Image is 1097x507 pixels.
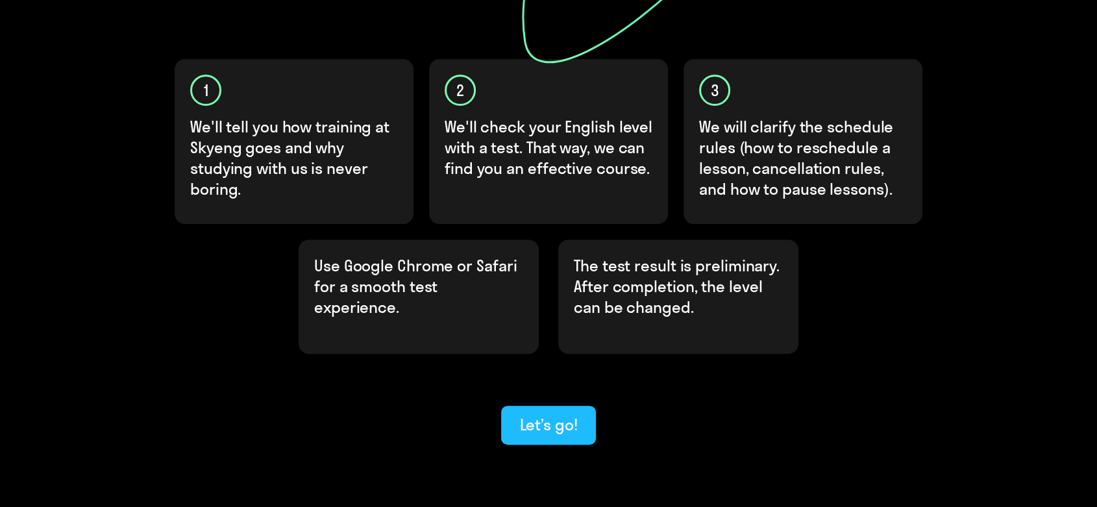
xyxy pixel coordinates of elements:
div: Let’s go! [519,414,577,435]
p: We'll tell you how training at Skyeng goes and why studying with us is never boring. [190,116,399,199]
div: 1 [190,75,221,106]
button: Let’s go! [501,406,595,445]
p: We will clarify the schedule rules (how to reschedule a lesson, cancellation rules, and how to pa... [699,116,908,199]
div: 2 [445,75,476,106]
p: Use Google Chrome or Safari for a smooth test experience. [314,255,523,317]
p: We'll check your English level with a test. That way, we can find you an effective course. [445,116,654,179]
div: 3 [699,75,730,106]
p: The test result is preliminary. After completion, the level can be changed. [574,255,783,317]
